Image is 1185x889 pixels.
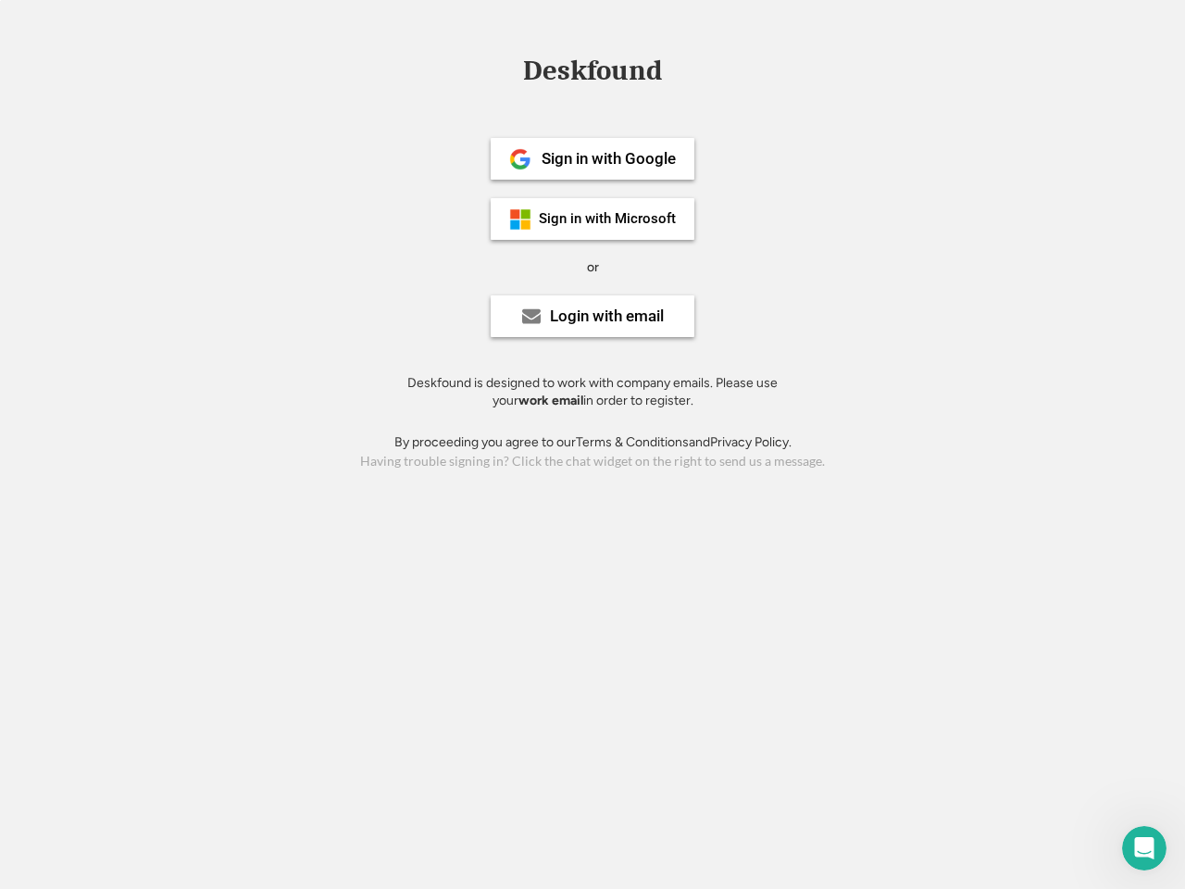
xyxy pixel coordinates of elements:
div: Deskfound is designed to work with company emails. Please use your in order to register. [384,374,801,410]
a: Terms & Conditions [576,434,689,450]
iframe: Intercom live chat [1122,826,1166,870]
div: Sign in with Microsoft [539,212,676,226]
div: Deskfound [514,56,671,85]
a: Privacy Policy. [710,434,792,450]
div: Login with email [550,308,664,324]
strong: work email [518,393,583,408]
div: By proceeding you agree to our and [394,433,792,452]
div: or [587,258,599,277]
img: 1024px-Google__G__Logo.svg.png [509,148,531,170]
img: ms-symbollockup_mssymbol_19.png [509,208,531,231]
div: Sign in with Google [542,151,676,167]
